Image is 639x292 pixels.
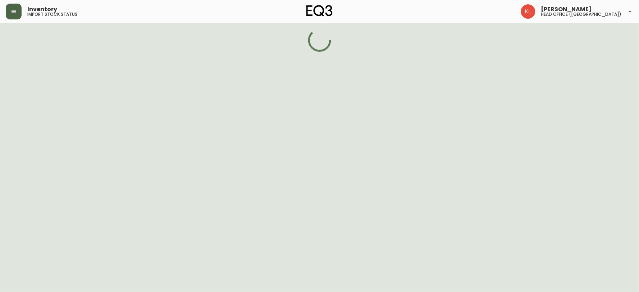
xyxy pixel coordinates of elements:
h5: head office ([GEOGRAPHIC_DATA]) [541,12,622,17]
img: logo [306,5,333,17]
h5: import stock status [27,12,77,17]
span: Inventory [27,6,57,12]
span: [PERSON_NAME] [541,6,592,12]
img: 2c0c8aa7421344cf0398c7f872b772b5 [521,4,535,19]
